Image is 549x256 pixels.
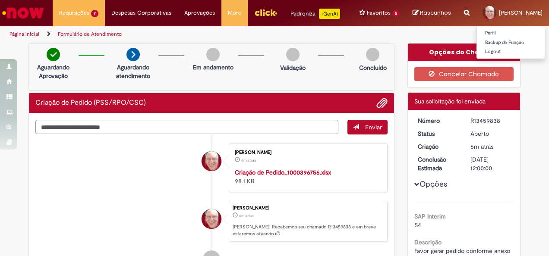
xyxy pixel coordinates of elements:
[411,142,464,151] dt: Criação
[414,67,514,81] button: Cancelar Chamado
[414,247,510,255] span: Favor gerar pedido conforme anexo
[411,116,464,125] dt: Número
[193,63,233,72] p: Em andamento
[290,9,340,19] div: Padroniza
[239,213,254,219] span: 6m atrás
[476,28,545,38] a: Perfil
[1,4,45,22] img: ServiceNow
[470,129,511,138] div: Aberto
[228,9,241,17] span: More
[411,129,464,138] dt: Status
[411,155,464,172] dt: Conclusão Estimada
[359,63,387,72] p: Concluído
[91,10,98,17] span: 7
[233,224,383,237] p: [PERSON_NAME]! Recebemos seu chamado R13459838 e em breve estaremos atuando.
[414,221,421,229] span: S4
[9,31,39,37] a: Página inicial
[470,142,511,151] div: 28/08/2025 18:32:23
[112,63,154,80] p: Aguardando atendimento
[32,63,74,80] p: Aguardando Aprovação
[58,31,122,37] a: Formulário de Atendimento
[470,155,511,172] div: [DATE] 12:00:00
[366,48,379,61] img: img-circle-grey.png
[414,97,486,105] span: Sua solicitação foi enviada
[126,48,140,61] img: arrow-next.png
[202,151,221,171] div: Fernando Cesar Ferreira
[47,48,60,61] img: check-circle-green.png
[376,97,388,109] button: Adicionar anexos
[413,9,451,17] a: Rascunhos
[254,6,278,19] img: click_logo_yellow_360x200.png
[184,9,215,17] span: Aprovações
[414,212,446,220] b: SAP Interim
[202,209,221,229] div: Fernando Cesar Ferreira
[235,168,379,185] div: 98.1 KB
[241,158,256,163] time: 28/08/2025 18:32:18
[35,99,146,107] h2: Criação de Pedido (PSS/RPO/CSC) Histórico de tíquete
[365,123,382,131] span: Enviar
[233,206,383,211] div: [PERSON_NAME]
[470,116,511,125] div: R13459838
[476,38,545,47] a: Backup de Função
[347,120,388,134] button: Enviar
[241,158,256,163] span: 6m atrás
[319,9,340,19] p: +GenAi
[6,26,360,42] ul: Trilhas de página
[499,9,543,16] span: [PERSON_NAME]
[476,47,545,56] a: Logout
[286,48,300,61] img: img-circle-grey.png
[280,63,306,72] p: Validação
[235,169,331,176] a: Criação de Pedido_1000396756.xlsx
[420,9,451,17] span: Rascunhos
[35,120,338,134] textarea: Digite sua mensagem aqui...
[111,9,171,17] span: Despesas Corporativas
[470,143,493,150] span: 6m atrás
[367,9,391,17] span: Favoritos
[59,9,89,17] span: Requisições
[206,48,220,61] img: img-circle-grey.png
[35,201,388,242] li: Fernando Cesar Ferreira
[392,10,400,17] span: 5
[239,213,254,219] time: 28/08/2025 18:32:23
[414,238,442,246] b: Descrição
[408,44,521,61] div: Opções do Chamado
[235,150,379,155] div: [PERSON_NAME]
